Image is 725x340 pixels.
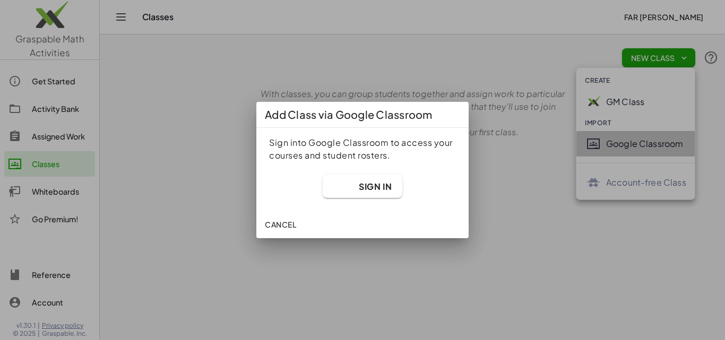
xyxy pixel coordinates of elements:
[256,102,469,127] div: Add Class via Google Classroom
[263,130,462,168] div: Sign into Google Classroom to access your courses and student rosters.
[265,220,296,229] span: Cancel
[323,175,402,198] button: Sign In
[261,215,300,234] button: Cancel
[359,181,392,192] span: Sign In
